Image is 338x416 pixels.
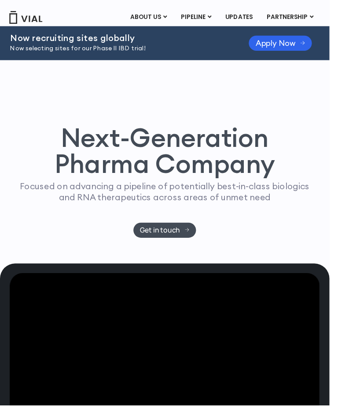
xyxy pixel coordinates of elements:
span: Apply Now [262,41,303,48]
span: Get in touch [144,233,185,240]
a: ABOUT USMenu Toggle [127,11,178,26]
img: Vial Logo [9,11,44,25]
p: Focused on advancing a pipeline of potentially best-in-class biologics and RNA therapeutics acros... [18,185,320,208]
a: PIPELINEMenu Toggle [179,11,224,26]
p: Now selecting sites for our Phase II IBD trial! [11,45,233,55]
a: Get in touch [137,229,202,244]
a: Apply Now [255,37,320,52]
h2: Now recruiting sites globally [11,34,233,44]
a: UPDATES [224,11,266,26]
h1: Next-Generation Pharma Company [18,128,320,181]
a: PARTNERSHIPMenu Toggle [267,11,329,26]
